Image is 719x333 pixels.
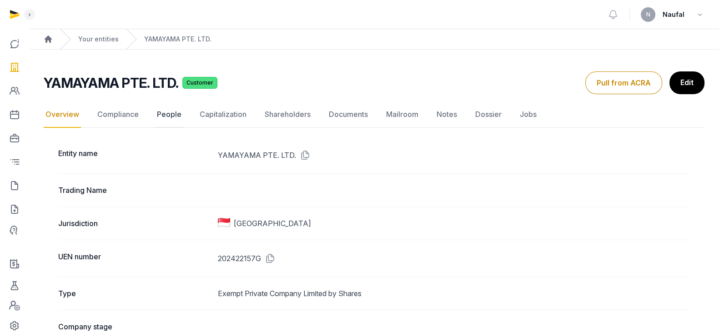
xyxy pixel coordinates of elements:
[44,101,81,128] a: Overview
[518,101,538,128] a: Jobs
[58,218,211,229] dt: Jurisdiction
[182,77,217,89] span: Customer
[327,101,370,128] a: Documents
[44,75,179,91] h2: YAMAYAMA PTE. LTD.
[44,101,704,128] nav: Tabs
[646,12,650,17] span: N
[58,321,211,332] dt: Company stage
[198,101,248,128] a: Capitalization
[234,218,311,229] span: [GEOGRAPHIC_DATA]
[263,101,312,128] a: Shareholders
[58,288,211,299] dt: Type
[585,71,662,94] button: Pull from ACRA
[218,251,690,266] dd: 202422157G
[29,29,719,50] nav: Breadcrumb
[473,101,503,128] a: Dossier
[218,148,690,162] dd: YAMAYAMA PTE. LTD.
[155,101,183,128] a: People
[669,71,704,94] a: Edit
[641,7,655,22] button: N
[58,251,211,266] dt: UEN number
[58,185,211,196] dt: Trading Name
[663,9,684,20] span: Naufal
[78,35,119,44] a: Your entities
[218,288,690,299] dd: Exempt Private Company Limited by Shares
[144,35,211,44] a: YAMAYAMA PTE. LTD.
[58,148,211,162] dt: Entity name
[435,101,459,128] a: Notes
[384,101,420,128] a: Mailroom
[96,101,141,128] a: Compliance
